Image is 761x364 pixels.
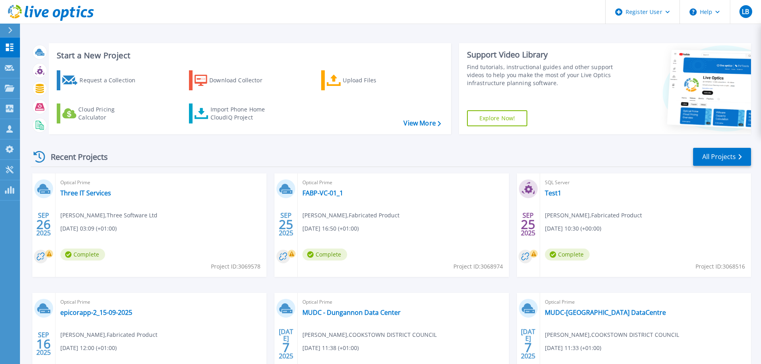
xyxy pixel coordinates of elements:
[36,210,51,239] div: SEP 2025
[302,211,399,220] span: [PERSON_NAME] , Fabricated Product
[211,262,260,271] span: Project ID: 3069578
[742,8,749,15] span: LB
[60,344,117,352] span: [DATE] 12:00 (+01:00)
[343,72,407,88] div: Upload Files
[282,344,290,351] span: 7
[57,70,146,90] a: Request a Collection
[278,210,294,239] div: SEP 2025
[302,308,401,316] a: MUDC - Dungannon Data Center
[403,119,441,127] a: View More
[60,330,157,339] span: [PERSON_NAME] , Fabricated Product
[36,329,51,358] div: SEP 2025
[302,344,359,352] span: [DATE] 11:38 (+01:00)
[302,224,359,233] span: [DATE] 16:50 (+01:00)
[545,308,666,316] a: MUDC-[GEOGRAPHIC_DATA] DataCentre
[60,249,105,261] span: Complete
[545,344,601,352] span: [DATE] 11:33 (+01:00)
[695,262,745,271] span: Project ID: 3068516
[302,330,437,339] span: [PERSON_NAME] , COOKSTOWN DISTRICT COUNCIL
[60,298,262,306] span: Optical Prime
[302,189,343,197] a: FABP-VC-01_1
[60,308,132,316] a: epicorapp-2_15-09-2025
[211,105,273,121] div: Import Phone Home CloudIQ Project
[545,189,561,197] a: Test1
[525,344,532,351] span: 7
[545,249,590,261] span: Complete
[521,221,535,228] span: 25
[36,221,51,228] span: 26
[60,189,111,197] a: Three IT Services
[693,148,751,166] a: All Projects
[209,72,273,88] div: Download Collector
[545,178,746,187] span: SQL Server
[467,110,528,126] a: Explore Now!
[60,178,262,187] span: Optical Prime
[57,51,441,60] h3: Start a New Project
[57,103,146,123] a: Cloud Pricing Calculator
[302,178,504,187] span: Optical Prime
[321,70,410,90] a: Upload Files
[453,262,503,271] span: Project ID: 3068974
[545,224,601,233] span: [DATE] 10:30 (+00:00)
[31,147,119,167] div: Recent Projects
[60,211,157,220] span: [PERSON_NAME] , Three Software Ltd
[545,298,746,306] span: Optical Prime
[545,330,679,339] span: [PERSON_NAME] , COOKSTOWN DISTRICT COUNCIL
[36,340,51,347] span: 16
[467,63,616,87] div: Find tutorials, instructional guides and other support videos to help you make the most of your L...
[78,105,142,121] div: Cloud Pricing Calculator
[189,70,278,90] a: Download Collector
[79,72,143,88] div: Request a Collection
[302,249,347,261] span: Complete
[521,210,536,239] div: SEP 2025
[521,329,536,358] div: [DATE] 2025
[278,329,294,358] div: [DATE] 2025
[279,221,293,228] span: 25
[545,211,642,220] span: [PERSON_NAME] , Fabricated Product
[60,224,117,233] span: [DATE] 03:09 (+01:00)
[467,50,616,60] div: Support Video Library
[302,298,504,306] span: Optical Prime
